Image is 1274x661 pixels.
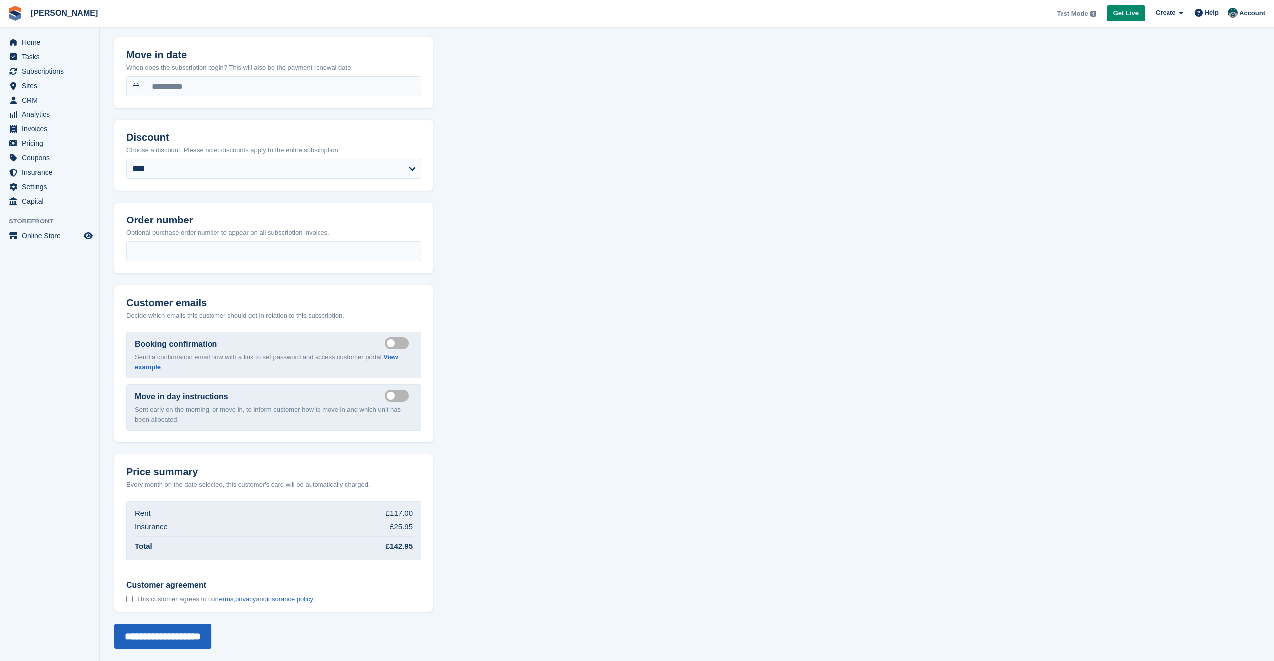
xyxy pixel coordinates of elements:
[126,228,421,238] p: Optional purchase order number to appear on all subscription invoices.
[9,217,99,226] span: Storefront
[135,391,228,403] label: Move in day instructions
[22,180,82,194] span: Settings
[135,508,151,519] div: Rent
[135,541,152,552] div: Total
[22,35,82,49] span: Home
[126,297,421,309] h2: Customer emails
[126,215,421,226] h2: Order number
[135,353,398,371] a: View example
[5,35,94,49] a: menu
[126,145,421,155] p: Choose a discount. Please note: discounts apply to the entire subscription.
[217,595,234,603] a: terms
[5,165,94,179] a: menu
[126,132,421,143] h2: Discount
[5,93,94,107] a: menu
[5,194,94,208] a: menu
[126,480,370,490] p: Every month on the date selected, this customer's card will be automatically charged.
[5,122,94,136] a: menu
[5,229,94,243] a: menu
[385,342,413,344] label: Send booking confirmation email
[22,64,82,78] span: Subscriptions
[82,230,94,242] a: Preview store
[386,541,413,552] div: £142.95
[1205,8,1219,18] span: Help
[22,151,82,165] span: Coupons
[126,596,133,602] input: Customer agreement This customer agrees to ourterms,privacyandinsurance policy.
[135,405,413,424] p: Sent early on the morning, or move in, to inform customer how to move in and which unit has been ...
[22,229,82,243] span: Online Store
[22,194,82,208] span: Capital
[135,521,168,533] div: Insurance
[135,352,413,372] p: Send a confirmation email now with a link to set password and access customer portal.
[22,122,82,136] span: Invoices
[5,180,94,194] a: menu
[5,64,94,78] a: menu
[126,580,315,590] span: Customer agreement
[27,5,102,21] a: [PERSON_NAME]
[5,108,94,121] a: menu
[22,136,82,150] span: Pricing
[22,165,82,179] span: Insurance
[267,595,313,603] a: insurance policy
[126,466,421,478] h2: Price summary
[386,508,413,519] div: £117.00
[22,108,82,121] span: Analytics
[1107,5,1145,22] a: Get Live
[385,395,413,396] label: Send move in day email
[126,63,421,73] p: When does the subscription begin? This will also be the payment renewal date.
[1113,8,1139,18] span: Get Live
[135,338,217,350] label: Booking confirmation
[137,595,315,603] span: This customer agrees to our , and .
[8,6,23,21] img: stora-icon-8386f47178a22dfd0bd8f6a31ec36ba5ce8667c1dd55bd0f319d3a0aa187defe.svg
[1057,9,1088,19] span: Test Mode
[22,93,82,107] span: CRM
[5,50,94,64] a: menu
[5,151,94,165] a: menu
[5,79,94,93] a: menu
[1228,8,1238,18] img: David Hughes
[5,136,94,150] a: menu
[126,49,421,61] h2: Move in date
[1090,11,1096,17] img: icon-info-grey-7440780725fd019a000dd9b08b2336e03edf1995a4989e88bcd33f0948082b44.svg
[1156,8,1175,18] span: Create
[126,311,421,321] p: Decide which emails this customer should get in relation to this subscription.
[22,79,82,93] span: Sites
[390,521,413,533] div: £25.95
[235,595,256,603] a: privacy
[22,50,82,64] span: Tasks
[1239,8,1265,18] span: Account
